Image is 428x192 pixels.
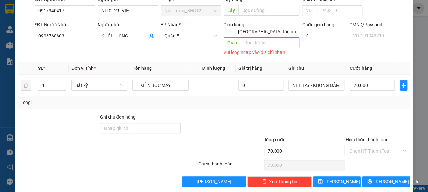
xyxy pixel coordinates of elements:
[100,114,136,120] label: Ghi chú đơn hàng
[241,37,300,48] input: Dọc đường
[132,80,189,91] input: VD: Bàn, Ghế
[400,80,407,91] button: plus
[224,5,238,16] span: Lấy
[35,21,95,28] div: SĐT Người Nhận
[100,123,181,133] input: Ghi chú đơn hàng
[98,21,158,28] div: Người nhận
[71,66,96,71] span: Đơn vị tính
[132,66,151,71] span: Tên hàng
[238,80,283,91] input: 0
[54,31,89,39] li: (c) 2017
[164,6,217,16] span: Nha Trang_3HCT2
[238,5,300,16] input: Dọc đường
[400,83,407,88] span: plus
[70,8,86,24] img: logo.jpg
[224,22,244,27] span: Giao hàng
[40,9,64,40] b: Gửi khách hàng
[8,42,36,83] b: Phương Nam Express
[224,37,241,48] span: Giao
[318,179,323,184] span: save
[238,66,262,71] span: Giá trị hàng
[362,176,410,187] button: printer[PERSON_NAME] và In
[325,178,360,185] span: [PERSON_NAME]
[21,99,166,106] div: Tổng: 1
[247,176,312,187] button: deleteXóa Thông tin
[302,22,334,27] label: Cước giao hàng
[21,80,31,91] button: delete
[54,25,89,30] b: [DOMAIN_NAME]
[149,33,154,38] span: user-add
[198,160,263,172] div: Chưa thanh toán
[202,66,225,71] span: Định lượng
[350,21,410,28] div: CMND/Passport
[269,178,297,185] span: Xóa Thông tin
[235,28,299,35] span: [GEOGRAPHIC_DATA] tận nơi
[350,66,372,71] span: Cước hàng
[38,66,43,71] span: SL
[264,137,285,142] span: Tổng cước
[164,31,217,41] span: Quận 5
[374,178,420,185] span: [PERSON_NAME] và In
[197,178,231,185] span: [PERSON_NAME]
[367,179,372,184] span: printer
[288,80,345,91] input: Ghi Chú
[346,137,389,142] label: Hình thức thanh toán
[224,49,300,56] div: Vui lòng nhập vào địa chỉ nhận
[262,179,266,184] span: delete
[182,176,246,187] button: [PERSON_NAME]
[161,22,179,27] span: VP Nhận
[313,176,361,187] button: save[PERSON_NAME]
[286,62,347,75] th: Ghi chú
[302,31,347,41] input: Cước giao hàng
[75,80,124,90] span: Bất kỳ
